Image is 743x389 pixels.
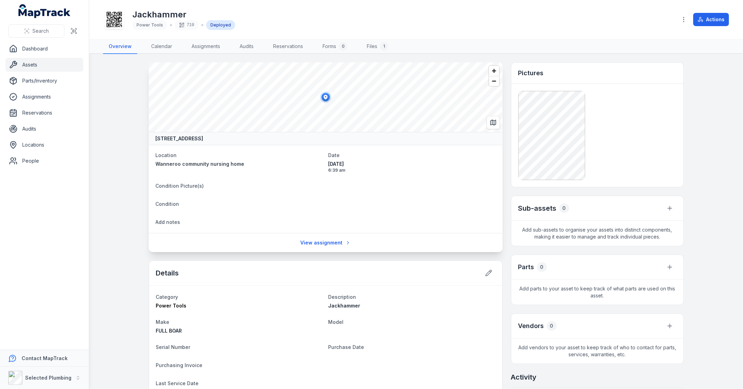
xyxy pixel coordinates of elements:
span: Serial Number [156,344,191,350]
span: Condition [156,201,179,207]
button: Zoom out [489,76,499,86]
a: View assignment [296,236,355,249]
div: 0 [339,42,347,50]
canvas: Map [149,62,503,132]
span: Jackhammer [328,303,361,309]
h3: Pictures [518,68,544,78]
span: Purchase Date [328,344,364,350]
h2: Sub-assets [518,203,557,213]
span: 6:39 am [328,168,496,173]
span: Add vendors to your asset to keep track of who to contact for parts, services, warranties, etc. [511,339,683,364]
span: Wanneroo community nursing home [156,161,245,167]
div: 0 [547,321,557,331]
h1: Jackhammer [132,9,235,20]
a: Assets [6,58,83,72]
div: 1 [380,42,388,50]
a: Overview [103,39,137,54]
span: Power Tools [137,22,163,28]
a: Wanneroo community nursing home [156,161,323,168]
a: Audits [6,122,83,136]
a: Reservations [268,39,309,54]
a: Audits [234,39,259,54]
div: Deployed [206,20,235,30]
button: Zoom in [489,66,499,76]
h3: Vendors [518,321,544,331]
span: [DATE] [328,161,496,168]
a: People [6,154,83,168]
span: Location [156,152,177,158]
button: Search [8,24,64,38]
span: Last Service Date [156,380,199,386]
a: Forms0 [317,39,353,54]
a: Files1 [361,39,394,54]
span: FULL BOAR [156,328,182,334]
h2: Details [156,268,179,278]
a: Locations [6,138,83,152]
a: Parts/Inventory [6,74,83,88]
span: Add sub-assets to organise your assets into distinct components, making it easier to manage and t... [511,221,683,246]
div: 710 [175,20,199,30]
strong: Contact MapTrack [22,355,68,361]
span: Model [328,319,344,325]
span: Make [156,319,170,325]
strong: [STREET_ADDRESS] [156,135,203,142]
h2: Activity [511,372,537,382]
strong: Selected Plumbing [25,375,71,381]
a: Dashboard [6,42,83,56]
span: Add notes [156,219,180,225]
button: Switch to Map View [487,116,500,129]
span: Add parts to your asset to keep track of what parts are used on this asset. [511,280,683,305]
a: Assignments [6,90,83,104]
a: MapTrack [18,4,71,18]
span: Power Tools [156,303,187,309]
span: Purchasing Invoice [156,362,203,368]
span: Condition Picture(s) [156,183,204,189]
time: 21/08/2025, 6:39:46 am [328,161,496,173]
a: Reservations [6,106,83,120]
h3: Parts [518,262,534,272]
span: Search [32,28,49,34]
span: Date [328,152,340,158]
button: Actions [693,13,729,26]
a: Calendar [146,39,178,54]
span: Description [328,294,356,300]
div: 0 [537,262,547,272]
div: 0 [559,203,569,213]
span: Category [156,294,178,300]
a: Assignments [186,39,226,54]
